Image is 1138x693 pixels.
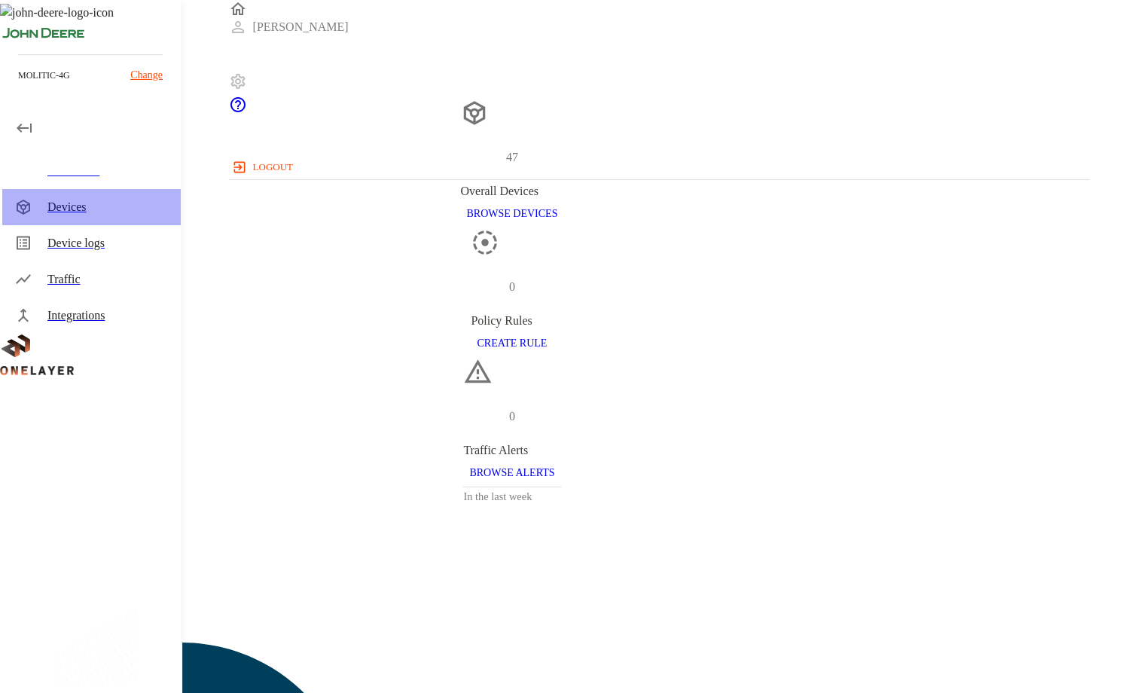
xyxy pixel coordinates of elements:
[471,330,553,358] button: CREATE RULE
[509,408,515,426] p: 0
[463,459,560,487] button: BROWSE ALERTS
[471,336,553,349] a: CREATE RULE
[509,278,515,296] p: 0
[229,103,247,116] span: Support Portal
[471,312,553,330] div: Policy Rules
[229,103,247,116] a: onelayer-support
[463,487,560,506] h3: In the last week
[460,206,563,219] a: BROWSE DEVICES
[463,465,560,478] a: BROWSE ALERTS
[460,200,563,228] button: BROWSE DEVICES
[253,18,349,36] p: [PERSON_NAME]
[229,155,1091,179] a: logout
[463,441,560,459] div: Traffic Alerts
[229,155,299,179] button: logout
[460,182,563,200] div: Overall Devices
